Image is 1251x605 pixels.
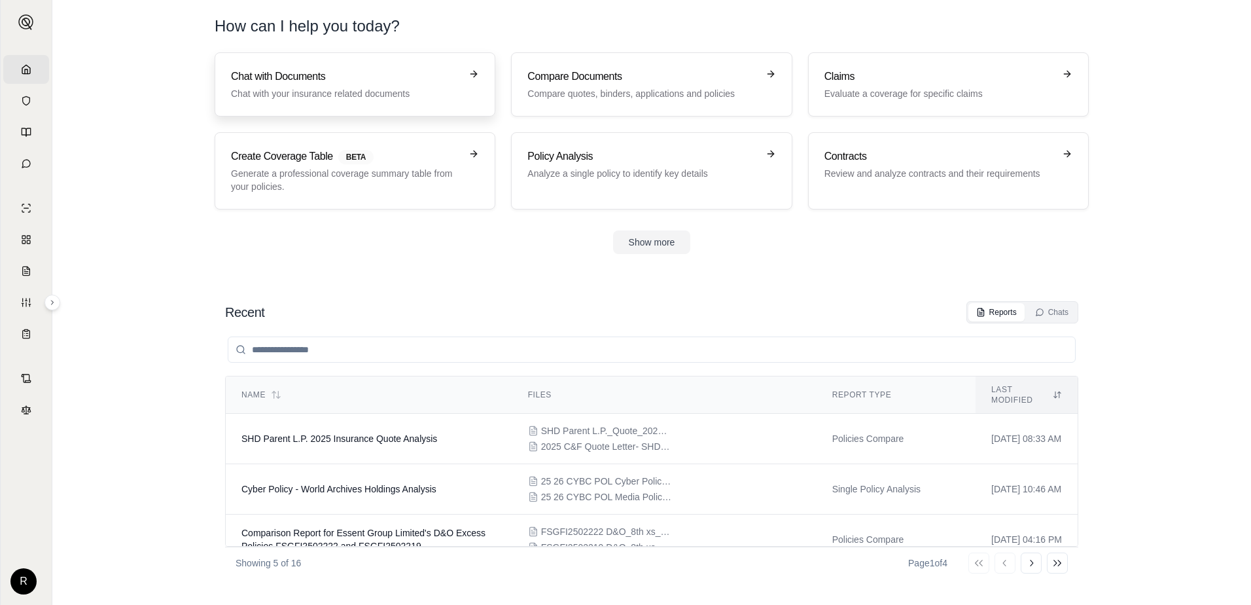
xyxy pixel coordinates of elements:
button: Expand sidebar [13,9,39,35]
a: ClaimsEvaluate a coverage for specific claims [808,52,1089,117]
span: BETA [338,150,374,164]
h1: How can I help you today? [215,16,400,37]
a: Compare DocumentsCompare quotes, binders, applications and policies [511,52,792,117]
a: ContractsReview and analyze contracts and their requirements [808,132,1089,210]
a: Chat [3,149,49,178]
div: R [10,568,37,595]
a: Prompt Library [3,118,49,147]
p: Chat with your insurance related documents [231,87,461,100]
div: Last modified [991,384,1062,405]
p: Evaluate a coverage for specific claims [824,87,1054,100]
a: Coverage Table [3,320,49,348]
h3: Create Coverage Table [231,149,461,164]
a: Custom Report [3,288,49,317]
a: Home [3,55,49,84]
td: Policies Compare [817,515,976,565]
td: [DATE] 10:46 AM [976,464,1078,515]
p: Generate a professional coverage summary table from your policies. [231,167,461,193]
h3: Claims [824,69,1054,84]
p: Compare quotes, binders, applications and policies [527,87,757,100]
a: Claim Coverage [3,257,49,285]
td: [DATE] 08:33 AM [976,414,1078,464]
span: 2025 C&F Quote Letter- SHD Shaw Holdings.pdf [541,440,672,453]
a: Policy Comparisons [3,225,49,254]
p: Analyze a single policy to identify key details [527,167,757,180]
a: Legal Search Engine [3,395,49,424]
span: FSGFI2502222 D&O_8th xs_Side A+.pdf [541,525,672,538]
span: 25 26 CYBC POL Cyber Policy - World Archives Holdings, LLC.pdf [541,475,672,488]
h2: Recent [225,303,264,321]
img: Expand sidebar [18,14,34,30]
span: SHD Parent L.P._Quote_2025.PDF [541,424,672,437]
td: [DATE] 04:16 PM [976,515,1078,565]
div: Page 1 of 4 [908,557,947,570]
td: Policies Compare [817,414,976,464]
p: Showing 5 of 16 [236,557,301,570]
h3: Contracts [824,149,1054,164]
div: Reports [976,307,1017,318]
span: FSGFI2502219 D&O_8th xs_Side A.pdf [541,541,672,554]
a: Single Policy [3,194,49,223]
span: 25 26 CYBC POL Media Policy - World Archives Holdings, LLC.pdf [541,490,672,504]
button: Reports [968,303,1025,321]
a: Contract Analysis [3,364,49,393]
a: Policy AnalysisAnalyze a single policy to identify key details [511,132,792,210]
button: Chats [1027,303,1076,321]
td: Single Policy Analysis [817,464,976,515]
button: Show more [613,230,691,254]
th: Files [512,376,817,414]
a: Chat with DocumentsChat with your insurance related documents [215,52,495,117]
h3: Policy Analysis [527,149,757,164]
h3: Chat with Documents [231,69,461,84]
button: Expand sidebar [44,295,60,310]
div: Chats [1035,307,1068,318]
div: Name [241,390,497,400]
span: Cyber Policy - World Archives Holdings Analysis [241,484,436,494]
span: SHD Parent L.P. 2025 Insurance Quote Analysis [241,433,437,444]
a: Documents Vault [3,86,49,115]
p: Review and analyze contracts and their requirements [824,167,1054,180]
span: Comparison Report for Essent Group Limited's D&O Excess Policies FSGFI2502222 and FSGFI2502219 [241,528,485,551]
h3: Compare Documents [527,69,757,84]
th: Report Type [817,376,976,414]
a: Create Coverage TableBETAGenerate a professional coverage summary table from your policies. [215,132,495,210]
